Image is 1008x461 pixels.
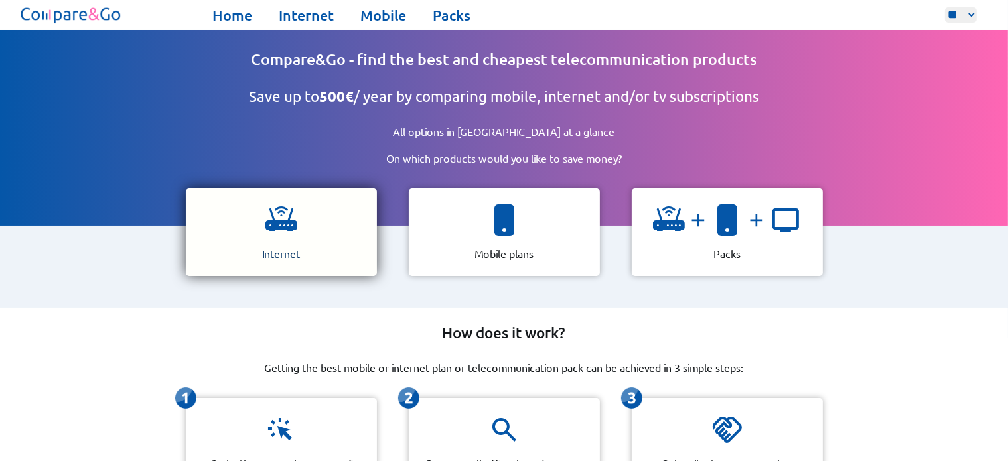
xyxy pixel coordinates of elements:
img: icon representing a smartphone [711,204,743,236]
a: icon representing a wifi Internet [175,188,388,276]
img: icon representing a tv [770,204,802,236]
p: Internet [262,247,300,260]
p: Packs [713,247,741,260]
img: icon representing the third-step [621,387,642,409]
img: and [685,210,711,231]
p: All options in [GEOGRAPHIC_DATA] at a glance [351,125,658,138]
p: Getting the best mobile or internet plan or telecommunication pack can be achieved in 3 simple st... [265,361,744,374]
p: Mobile plans [474,247,534,260]
a: Home [212,6,252,25]
h2: Save up to / year by comparing mobile, internet and/or tv subscriptions [249,88,759,106]
a: icon representing a smartphone Mobile plans [398,188,611,276]
img: icon representing a magnifying glass [488,414,520,446]
img: icon representing a smartphone [488,204,520,236]
a: Mobile [360,6,406,25]
b: 500€ [319,88,354,105]
a: Packs [433,6,470,25]
img: icon representing a wifi [265,204,297,236]
img: icon representing a wifi [653,204,685,236]
h2: How does it work? [443,324,566,342]
a: Internet [279,6,334,25]
img: icon representing the first-step [175,387,196,409]
h1: Compare&Go - find the best and cheapest telecommunication products [251,50,757,69]
img: icon representing a handshake [711,414,743,446]
img: icon representing the second-step [398,387,419,409]
a: icon representing a wifiandicon representing a smartphoneandicon representing a tv Packs [621,188,833,276]
p: On which products would you like to save money? [344,151,664,165]
img: icon representing a click [265,414,297,446]
img: and [743,210,770,231]
img: Logo of Compare&Go [18,3,125,27]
